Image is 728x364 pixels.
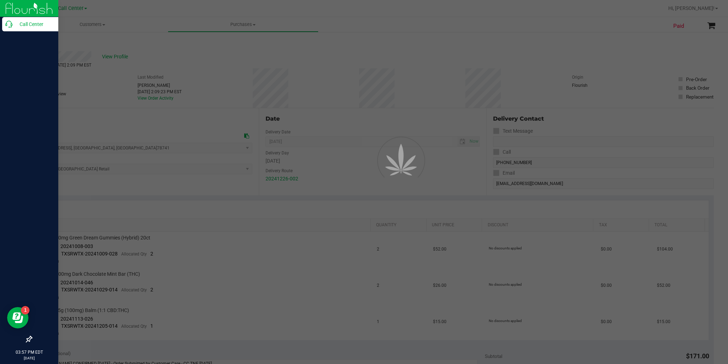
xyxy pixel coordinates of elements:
p: [DATE] [3,355,55,361]
p: Call Center [12,20,55,28]
inline-svg: Call Center [5,21,12,28]
iframe: Resource center unread badge [21,306,30,315]
p: 03:57 PM EDT [3,349,55,355]
iframe: Resource center [7,307,28,328]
